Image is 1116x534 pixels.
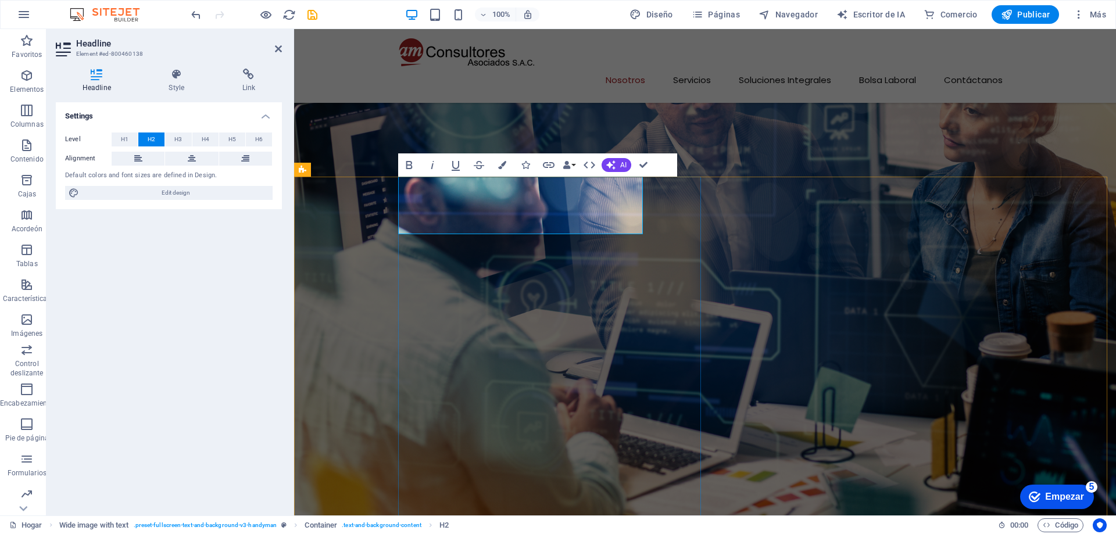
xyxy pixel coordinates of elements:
[421,153,443,177] button: Italic (Ctrl+I)
[65,186,273,200] button: Edit design
[602,158,631,172] button: AI
[282,8,296,21] button: recargar
[919,5,982,24] button: Comercio
[1055,521,1078,529] font: Código
[1090,10,1106,19] font: Más
[445,153,467,177] button: Underline (Ctrl+U)
[998,518,1029,532] h6: Tiempo de sesión
[56,102,282,123] h4: Settings
[228,132,236,146] span: H5
[65,152,112,166] label: Alignment
[306,8,319,21] i: Guardar (Ctrl+S)
[1093,518,1107,532] button: Centrados en el usuario
[775,10,818,19] font: Navegador
[1068,5,1111,24] button: Más
[468,153,490,177] button: Strikethrough
[59,518,449,532] nav: migaja de pan
[687,5,745,24] button: Páginas
[625,5,678,24] div: Diseño (Ctrl+Alt+Y)
[121,132,128,146] span: H1
[538,153,560,177] button: Link
[65,132,112,146] label: Level
[31,13,70,23] font: Empezar
[1010,521,1028,529] font: 00:00
[83,186,269,200] span: Edit design
[11,329,42,338] font: Imágenes
[112,132,138,146] button: H1
[523,9,533,20] i: Al cambiar el tamaño, se ajusta automáticamente el nivel de zoom para adaptarse al dispositivo el...
[853,10,906,19] font: Escritor de IA
[6,6,80,30] div: Empezar Quedan 5 elementos, 0 % completado
[189,8,203,21] i: Deshacer (Ctrl+Z)
[138,132,164,146] button: H2
[754,5,822,24] button: Navegador
[259,8,273,21] button: Haga clic aquí para salir del modo de vista previa y continuar editando
[282,8,296,21] i: Recargar página
[174,132,182,146] span: H3
[202,132,209,146] span: H4
[578,153,600,177] button: HTML
[148,132,155,146] span: H2
[10,120,44,128] font: Columnas
[10,155,44,163] font: Contenido
[67,8,154,21] img: Logotipo del editor
[10,85,44,94] font: Elementos
[18,190,37,198] font: Cajas
[1017,10,1050,19] font: Publicar
[76,49,259,59] h3: Element #ed-800460138
[620,162,627,169] span: AI
[305,8,319,21] button: ahorrar
[246,132,272,146] button: H6
[514,153,536,177] button: Icons
[12,51,42,59] font: Favoritos
[9,518,42,532] a: Haga clic para cancelar la selección. Haga doble clic para abrir Páginas.
[76,38,282,49] h2: Headline
[8,469,46,477] font: Formularios
[305,518,337,532] span: Click to select. Double-click to edit
[255,132,263,146] span: H6
[632,153,654,177] button: Confirm (Ctrl+⏎)
[65,171,273,181] div: Default colors and font sizes are defined in Design.
[56,69,142,93] h4: Headline
[5,434,49,442] font: Pie de página
[216,69,282,93] h4: Link
[75,3,80,13] font: 5
[10,360,43,377] font: Control deslizante
[1038,518,1083,532] button: Código
[992,5,1060,24] button: Publicar
[398,153,420,177] button: Bold (Ctrl+B)
[940,10,978,19] font: Comercio
[491,153,513,177] button: Colors
[492,10,510,19] font: 100%
[3,295,51,303] font: Características
[708,10,740,19] font: Páginas
[22,521,42,529] font: Hogar
[189,8,203,21] button: deshacer
[281,522,287,528] i: This element is a customizable preset
[165,132,191,146] button: H3
[219,132,245,146] button: H5
[439,518,449,532] span: Click to select. Double-click to edit
[12,225,42,233] font: Acordeón
[561,153,577,177] button: Data Bindings
[192,132,219,146] button: H4
[832,5,910,24] button: Escritor de IA
[16,260,38,268] font: Tablas
[142,69,216,93] h4: Style
[646,10,673,19] font: Diseño
[342,518,421,532] span: . text-and-background-content
[134,518,277,532] span: . preset-fullscreen-text-and-background-v3-handyman
[475,8,516,21] button: 100%
[625,5,678,24] button: Diseño
[59,518,129,532] span: Click to select. Double-click to edit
